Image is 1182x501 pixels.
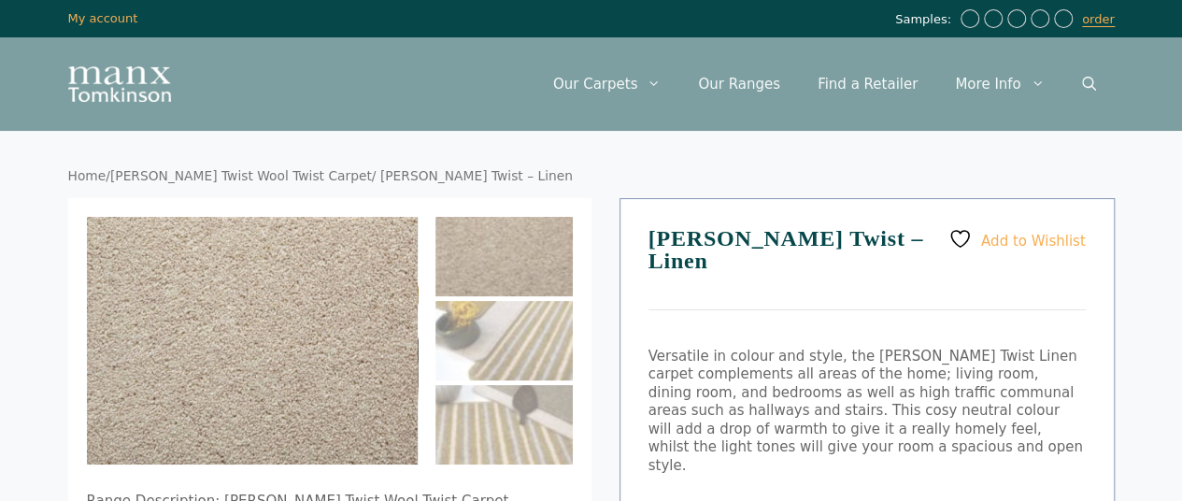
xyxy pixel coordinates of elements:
a: Add to Wishlist [948,227,1085,250]
a: Find a Retailer [799,56,936,112]
a: Our Carpets [534,56,680,112]
nav: Breadcrumb [68,168,1115,185]
span: Add to Wishlist [981,232,1086,249]
span: Samples: [895,12,956,28]
a: Our Ranges [679,56,799,112]
a: order [1082,12,1115,27]
nav: Primary [534,56,1115,112]
img: Tomkinson Twist - Linen [435,217,573,296]
a: Open Search Bar [1063,56,1115,112]
img: Tomkinson Twist - Linen - Image 3 [435,385,573,465]
a: More Info [936,56,1062,112]
img: Tomkinson Twist - Linen - Image 2 [435,301,573,380]
img: Manx Tomkinson [68,66,171,102]
a: Home [68,168,107,183]
a: [PERSON_NAME] Twist Wool Twist Carpet [110,168,372,183]
h1: [PERSON_NAME] Twist – Linen [648,227,1086,310]
p: Versatile in colour and style, the [PERSON_NAME] Twist Linen carpet complements all areas of the ... [648,348,1086,476]
a: My account [68,11,138,25]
